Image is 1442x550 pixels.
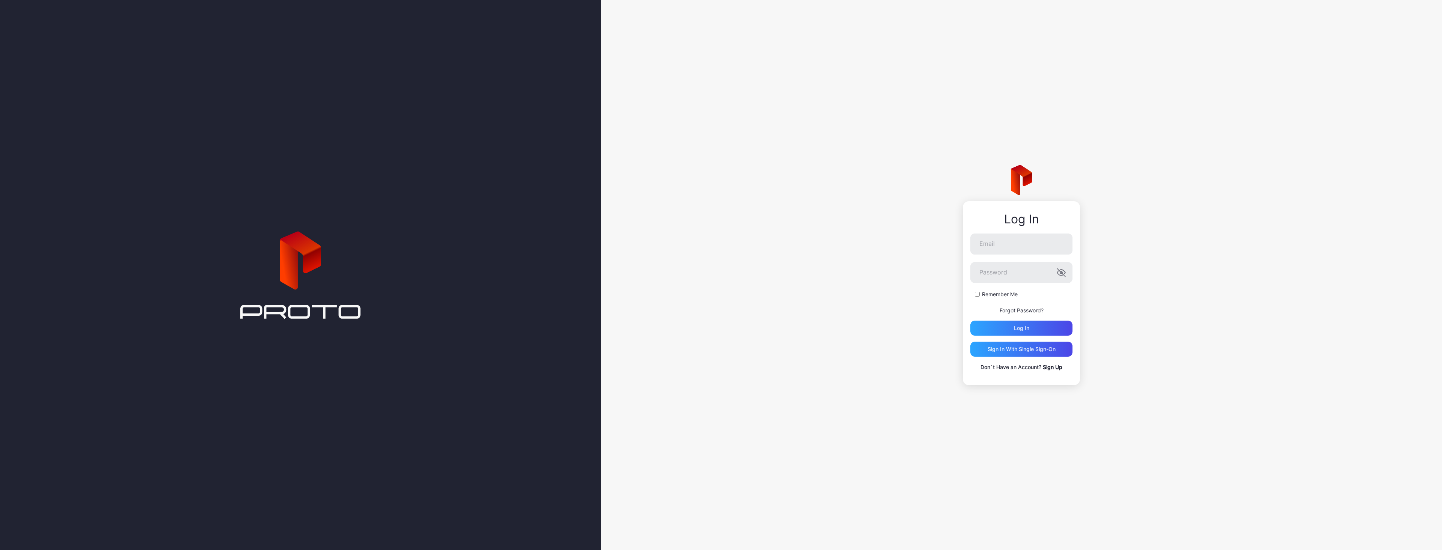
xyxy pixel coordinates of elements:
button: Password [1057,268,1066,277]
div: Log in [1014,325,1029,331]
p: Don`t Have an Account? [970,363,1072,372]
div: Log In [970,212,1072,226]
label: Remember Me [982,291,1018,298]
a: Sign Up [1043,364,1062,370]
input: Password [970,262,1072,283]
input: Email [970,234,1072,255]
button: Log in [970,321,1072,336]
a: Forgot Password? [1000,307,1044,313]
button: Sign in With Single Sign-On [970,342,1072,357]
div: Sign in With Single Sign-On [988,346,1056,352]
